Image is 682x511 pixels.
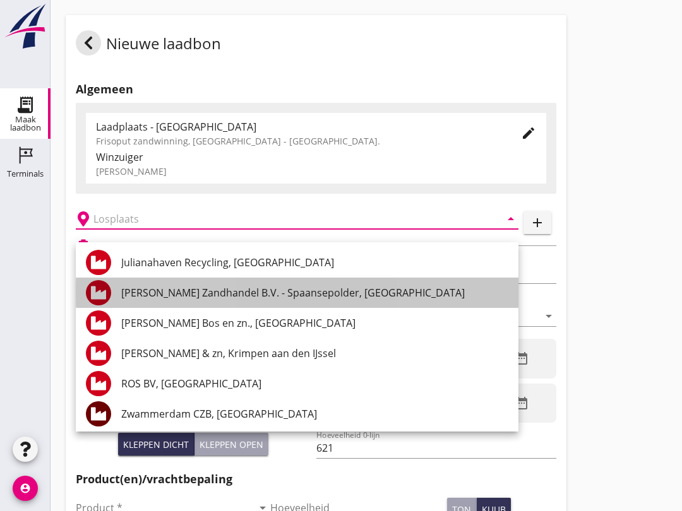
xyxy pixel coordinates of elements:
[76,81,556,98] h2: Algemeen
[96,134,501,148] div: Frisoput zandwinning, [GEOGRAPHIC_DATA] - [GEOGRAPHIC_DATA].
[530,215,545,230] i: add
[93,209,483,229] input: Losplaats
[76,471,556,488] h2: Product(en)/vrachtbepaling
[503,211,518,226] i: arrow_drop_down
[121,376,508,391] div: ROS BV, [GEOGRAPHIC_DATA]
[521,126,536,141] i: edit
[96,119,501,134] div: Laadplaats - [GEOGRAPHIC_DATA]
[123,438,189,451] div: Kleppen dicht
[13,476,38,501] i: account_circle
[118,433,194,455] button: Kleppen dicht
[76,30,221,61] div: Nieuwe laadbon
[121,346,508,361] div: [PERSON_NAME] & zn, Krimpen aan den IJssel
[121,406,508,421] div: Zwammerdam CZB, [GEOGRAPHIC_DATA]
[121,315,508,331] div: [PERSON_NAME] Bos en zn., [GEOGRAPHIC_DATA]
[541,308,556,324] i: arrow_drop_down
[514,396,529,411] i: date_range
[514,351,529,366] i: date_range
[121,255,508,270] div: Julianahaven Recycling, [GEOGRAPHIC_DATA]
[316,438,557,458] input: Hoeveelheid 0-lijn
[121,285,508,300] div: [PERSON_NAME] Zandhandel B.V. - Spaansepolder, [GEOGRAPHIC_DATA]
[7,170,44,178] div: Terminals
[96,150,536,165] div: Winzuiger
[194,433,268,455] button: Kleppen open
[96,165,536,178] div: [PERSON_NAME]
[3,3,48,50] img: logo-small.a267ee39.svg
[200,438,263,451] div: Kleppen open
[96,240,160,251] h2: Beladen vaartuig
